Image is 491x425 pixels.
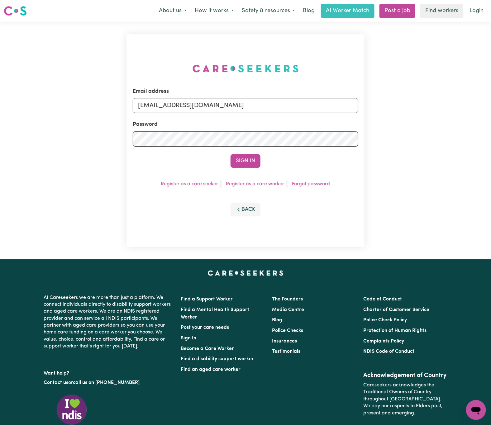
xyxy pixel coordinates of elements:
[272,349,300,354] a: Testimonials
[181,367,241,372] a: Find an aged care worker
[272,307,304,312] a: Media Centre
[466,400,486,420] iframe: Button to launch messaging window
[161,182,218,187] a: Register as a care seeker
[321,4,374,18] a: AI Worker Match
[133,87,169,96] label: Email address
[181,346,234,351] a: Become a Care Worker
[181,297,233,302] a: Find a Support Worker
[420,4,463,18] a: Find workers
[231,154,260,168] button: Sign In
[231,203,260,216] button: Back
[272,328,303,333] a: Police Checks
[364,307,430,312] a: Charter of Customer Service
[181,307,249,320] a: Find a Mental Health Support Worker
[272,297,303,302] a: The Founders
[44,367,173,377] p: Want help?
[181,325,229,330] a: Post your care needs
[292,182,330,187] a: Forgot password
[44,292,173,352] p: At Careseekers we are more than just a platform. We connect individuals directly to disability su...
[155,4,191,17] button: About us
[238,4,299,17] button: Safety & resources
[191,4,238,17] button: How it works
[272,318,282,323] a: Blog
[226,182,284,187] a: Register as a care worker
[364,372,447,379] h2: Acknowledgement of Country
[379,4,415,18] a: Post a job
[364,349,415,354] a: NDIS Code of Conduct
[4,4,27,18] a: Careseekers logo
[364,328,427,333] a: Protection of Human Rights
[364,339,404,344] a: Complaints Policy
[133,120,158,129] label: Password
[466,4,487,18] a: Login
[181,357,254,361] a: Find a disability support worker
[364,297,402,302] a: Code of Conduct
[364,379,447,419] p: Careseekers acknowledges the Traditional Owners of Country throughout [GEOGRAPHIC_DATA]. We pay o...
[4,5,27,17] img: Careseekers logo
[44,377,173,389] p: or
[133,98,358,113] input: Email address
[73,380,140,385] a: call us on [PHONE_NUMBER]
[181,336,196,341] a: Sign In
[364,318,407,323] a: Police Check Policy
[44,380,68,385] a: Contact us
[208,271,284,276] a: Careseekers home page
[299,4,318,18] a: Blog
[272,339,297,344] a: Insurances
